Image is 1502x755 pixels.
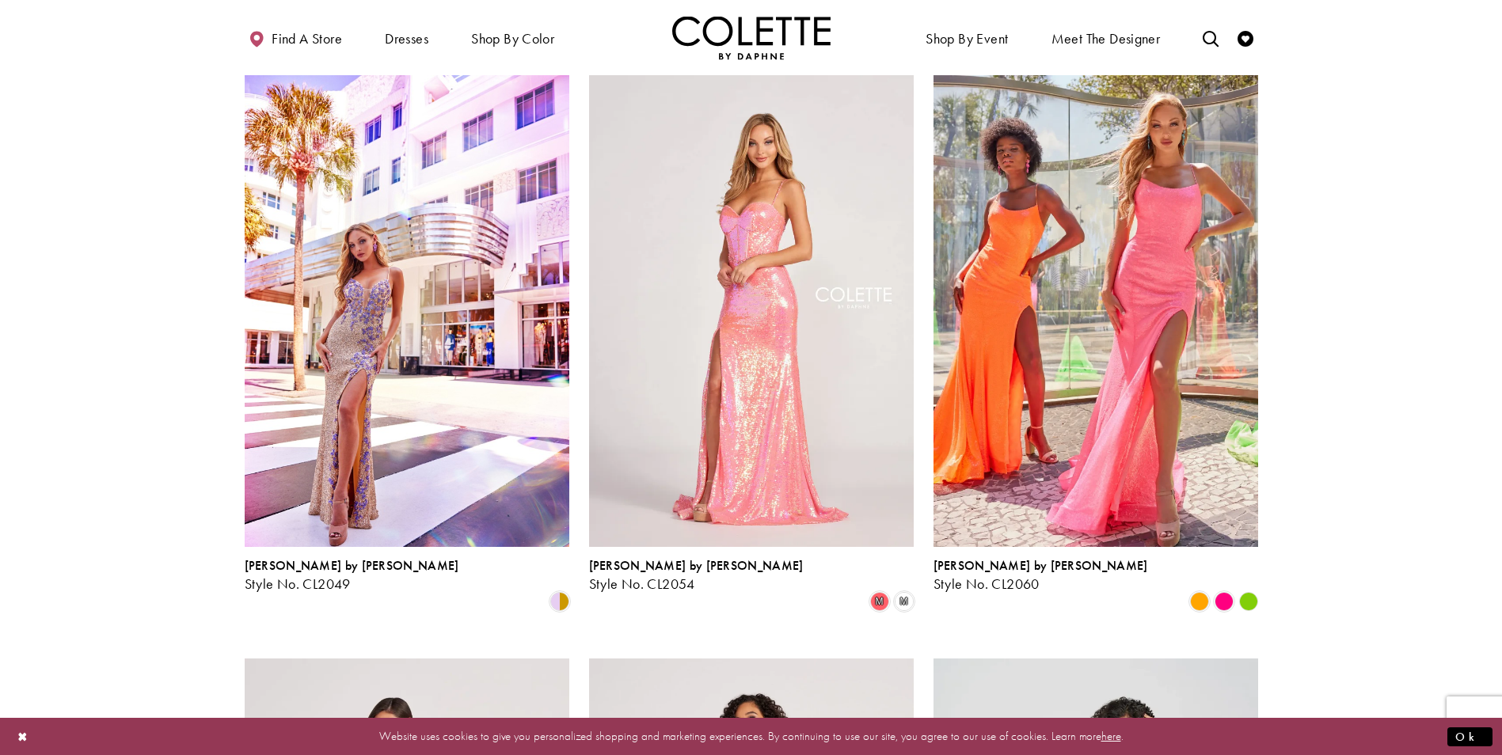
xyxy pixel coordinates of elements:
[245,16,346,59] a: Find a store
[550,592,569,611] i: Gold/Lilac
[1199,16,1223,59] a: Toggle search
[672,16,831,59] img: Colette by Daphne
[245,559,459,592] div: Colette by Daphne Style No. CL2049
[870,592,889,611] i: Coral/Multi
[1190,592,1209,611] i: Orange
[114,726,1388,747] p: Website uses cookies to give you personalized shopping and marketing experiences. By continuing t...
[245,75,569,547] a: Visit Colette by Daphne Style No. CL2049 Page
[934,559,1148,592] div: Colette by Daphne Style No. CL2060
[1447,727,1492,746] button: Submit Dialog
[589,559,804,592] div: Colette by Daphne Style No. CL2054
[589,557,804,574] span: [PERSON_NAME] by [PERSON_NAME]
[589,575,695,593] span: Style No. CL2054
[10,723,36,750] button: Close Dialog
[934,75,1258,547] a: Visit Colette by Daphne Style No. CL2060 Page
[471,31,554,47] span: Shop by color
[272,31,342,47] span: Find a store
[589,75,914,547] a: Visit Colette by Daphne Style No. CL2054 Page
[1215,592,1234,611] i: Hot Pink
[934,575,1040,593] span: Style No. CL2060
[672,16,831,59] a: Visit Home Page
[245,557,459,574] span: [PERSON_NAME] by [PERSON_NAME]
[385,31,428,47] span: Dresses
[1048,16,1165,59] a: Meet the designer
[1101,728,1121,744] a: here
[1239,592,1258,611] i: Lime
[922,16,1012,59] span: Shop By Event
[381,16,432,59] span: Dresses
[1051,31,1161,47] span: Meet the designer
[467,16,558,59] span: Shop by color
[934,557,1148,574] span: [PERSON_NAME] by [PERSON_NAME]
[245,575,351,593] span: Style No. CL2049
[895,592,914,611] i: White/Multi
[926,31,1008,47] span: Shop By Event
[1234,16,1257,59] a: Check Wishlist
